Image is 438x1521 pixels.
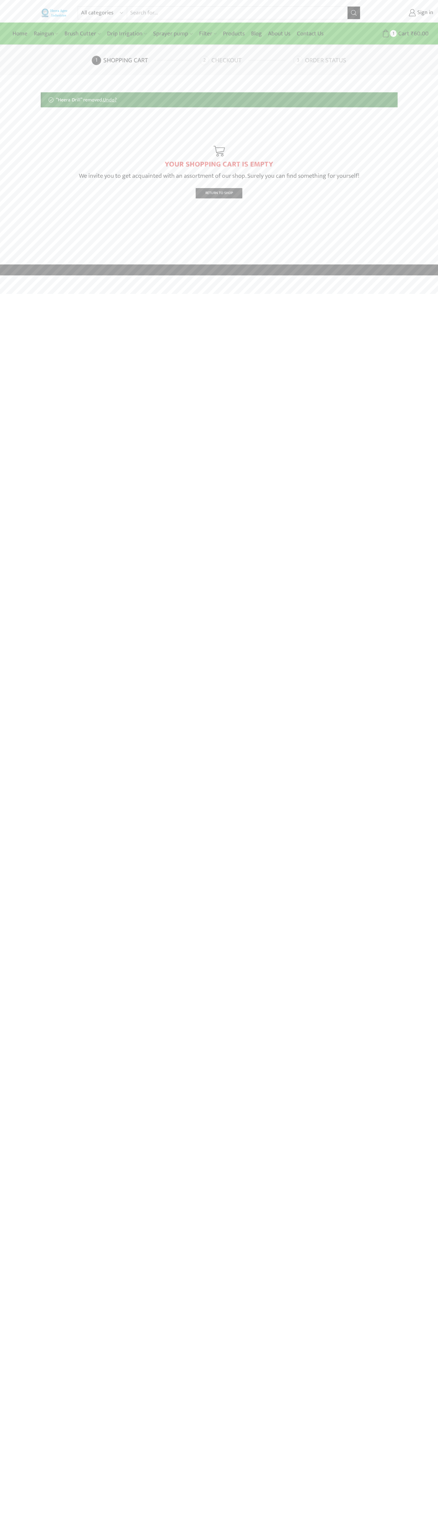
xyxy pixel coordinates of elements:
span: ₹ [411,29,414,38]
h1: YOUR SHOPPING CART IS EMPTY [41,160,398,169]
a: Return To Shop [196,188,243,198]
a: Products [220,26,248,41]
button: Search button [348,7,360,19]
a: Sprayer pump [150,26,196,41]
a: Blog [248,26,265,41]
a: Filter [196,26,220,41]
a: Raingun [31,26,61,41]
p: We invite you to get acquainted with an assortment of our shop. Surely you can find something for... [41,171,398,181]
bdi: 60.00 [411,29,429,38]
a: Contact Us [294,26,327,41]
span: 1 [390,30,397,37]
input: Search for... [127,7,347,19]
div: “Heera Drill” removed. [41,92,398,107]
span: Cart [397,29,409,38]
span: Return To Shop [205,190,233,196]
a: 1 Cart ₹60.00 [367,28,429,39]
a: About Us [265,26,294,41]
a: Brush Cutter [61,26,104,41]
a: Drip Irrigation [104,26,150,41]
a: Sign in [370,7,433,18]
a: Undo? [103,96,117,104]
a: Home [9,26,31,41]
span: Sign in [416,9,433,17]
a: Checkout [200,56,292,65]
